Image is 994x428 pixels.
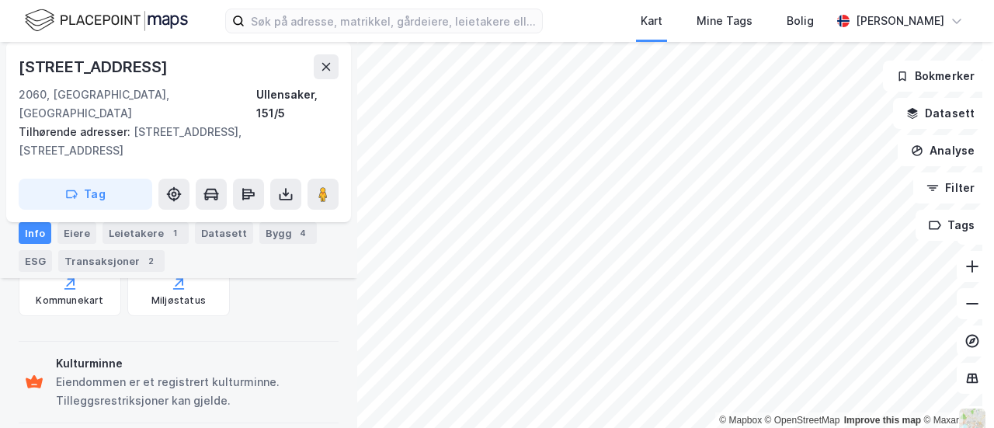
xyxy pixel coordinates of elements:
[19,250,52,272] div: ESG
[58,250,165,272] div: Transaksjoner
[719,415,762,426] a: Mapbox
[883,61,988,92] button: Bokmerker
[898,135,988,166] button: Analyse
[167,225,182,241] div: 1
[256,85,339,123] div: Ullensaker, 151/5
[787,12,814,30] div: Bolig
[19,222,51,244] div: Info
[56,354,332,373] div: Kulturminne
[103,222,189,244] div: Leietakere
[36,294,103,307] div: Kommunekart
[856,12,944,30] div: [PERSON_NAME]
[844,415,921,426] a: Improve this map
[25,7,188,34] img: logo.f888ab2527a4732fd821a326f86c7f29.svg
[19,123,326,160] div: [STREET_ADDRESS], [STREET_ADDRESS]
[57,222,96,244] div: Eiere
[913,172,988,204] button: Filter
[641,12,662,30] div: Kart
[19,125,134,138] span: Tilhørende adresser:
[765,415,840,426] a: OpenStreetMap
[295,225,311,241] div: 4
[56,373,332,410] div: Eiendommen er et registrert kulturminne. Tilleggsrestriksjoner kan gjelde.
[19,179,152,210] button: Tag
[195,222,253,244] div: Datasett
[19,85,256,123] div: 2060, [GEOGRAPHIC_DATA], [GEOGRAPHIC_DATA]
[19,54,171,79] div: [STREET_ADDRESS]
[916,353,994,428] iframe: Chat Widget
[916,210,988,241] button: Tags
[245,9,542,33] input: Søk på adresse, matrikkel, gårdeiere, leietakere eller personer
[697,12,752,30] div: Mine Tags
[893,98,988,129] button: Datasett
[916,353,994,428] div: Kontrollprogram for chat
[259,222,317,244] div: Bygg
[143,253,158,269] div: 2
[151,294,206,307] div: Miljøstatus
